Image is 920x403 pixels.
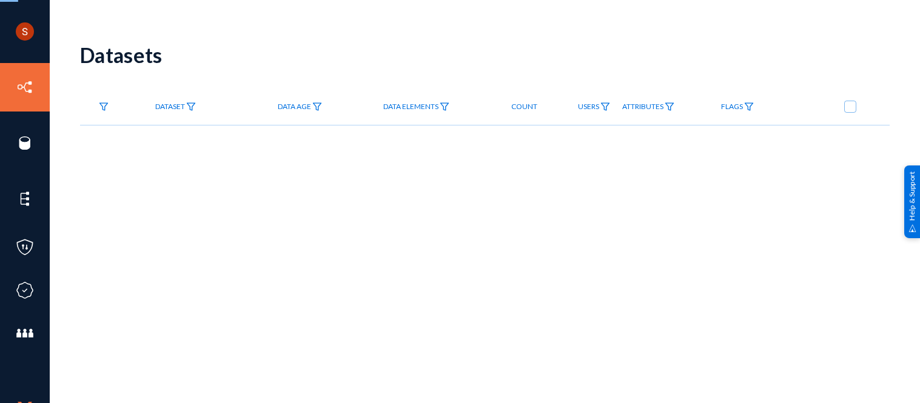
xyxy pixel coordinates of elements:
a: Data Elements [377,96,455,118]
img: icon-compliance.svg [16,281,34,299]
a: Users [572,96,616,118]
span: Dataset [155,102,185,111]
img: ACg8ocLCHWB70YVmYJSZIkanuWRMiAOKj9BOxslbKTvretzi-06qRA=s96-c [16,22,34,41]
img: help_support.svg [908,224,916,232]
img: icon-filter.svg [744,102,754,111]
img: icon-filter.svg [99,102,109,111]
img: icon-filter.svg [440,102,449,111]
img: icon-filter.svg [312,102,322,111]
span: Users [578,102,599,111]
span: Data Elements [383,102,438,111]
span: Count [511,102,537,111]
img: icon-filter.svg [600,102,610,111]
img: icon-filter.svg [186,102,196,111]
span: Attributes [622,102,663,111]
img: icon-filter.svg [665,102,674,111]
a: Data Age [272,96,328,118]
img: icon-policies.svg [16,238,34,256]
img: icon-elements.svg [16,190,34,208]
a: Attributes [616,96,680,118]
div: Datasets [80,42,163,67]
a: Flags [715,96,760,118]
img: icon-members.svg [16,324,34,342]
img: icon-sources.svg [16,134,34,152]
span: Data Age [278,102,311,111]
a: Dataset [149,96,202,118]
img: icon-inventory.svg [16,78,34,96]
span: Flags [721,102,743,111]
div: Help & Support [904,165,920,238]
